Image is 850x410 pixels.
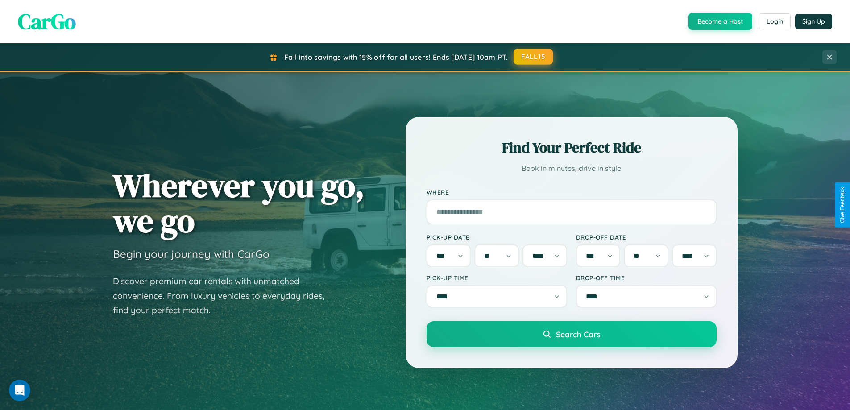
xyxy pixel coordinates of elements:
span: Fall into savings with 15% off for all users! Ends [DATE] 10am PT. [284,53,508,62]
button: Sign Up [795,14,832,29]
h2: Find Your Perfect Ride [427,138,717,157]
p: Discover premium car rentals with unmatched convenience. From luxury vehicles to everyday rides, ... [113,274,336,318]
button: Become a Host [688,13,752,30]
h1: Wherever you go, we go [113,168,365,238]
div: Open Intercom Messenger [9,380,30,401]
button: Login [759,13,791,29]
label: Drop-off Time [576,274,717,282]
span: CarGo [18,7,76,36]
label: Where [427,188,717,196]
label: Pick-up Time [427,274,567,282]
label: Pick-up Date [427,233,567,241]
p: Book in minutes, drive in style [427,162,717,175]
h3: Begin your journey with CarGo [113,247,270,261]
div: Give Feedback [839,187,846,223]
button: Search Cars [427,321,717,347]
button: FALL15 [514,49,553,65]
label: Drop-off Date [576,233,717,241]
span: Search Cars [556,329,600,339]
